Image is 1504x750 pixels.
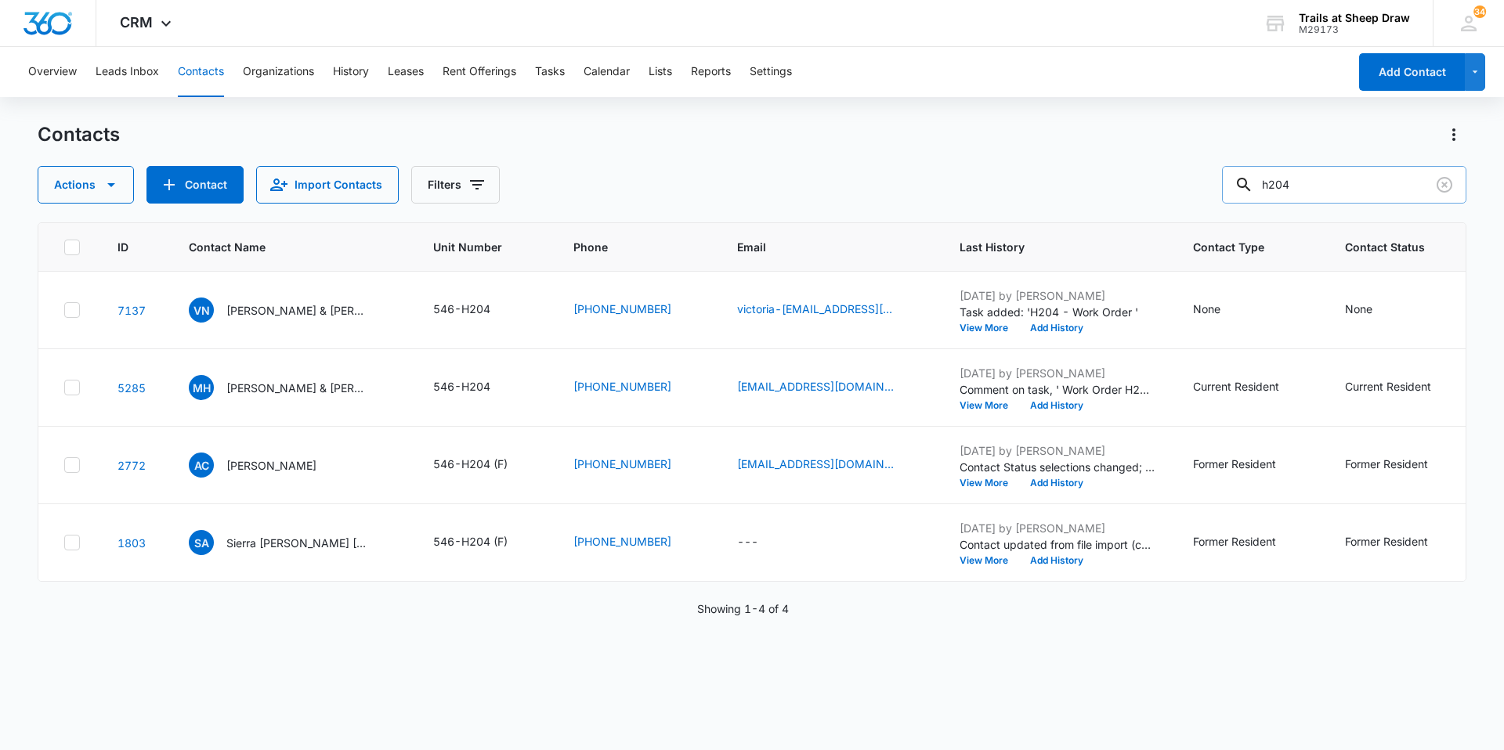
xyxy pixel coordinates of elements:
button: Add Contact [146,166,244,204]
p: [PERSON_NAME] & [PERSON_NAME] [226,302,367,319]
div: Former Resident [1345,456,1428,472]
div: Contact Status - Current Resident - Select to Edit Field [1345,378,1459,397]
div: Contact Type - Current Resident - Select to Edit Field [1193,378,1307,397]
div: Email - - Select to Edit Field [737,533,786,552]
div: Former Resident [1193,533,1276,550]
p: [PERSON_NAME] [226,457,316,474]
div: None [1193,301,1220,317]
button: Clear [1432,172,1457,197]
div: Contact Name - Andrew Cooper - Select to Edit Field [189,453,345,478]
span: Contact Status [1345,239,1437,255]
button: Add History [1019,401,1094,410]
a: [PHONE_NUMBER] [573,456,671,472]
p: Sierra [PERSON_NAME] [PERSON_NAME] [226,535,367,551]
button: Add History [1019,323,1094,333]
p: [DATE] by [PERSON_NAME] [960,365,1155,381]
a: Navigate to contact details page for Sierra Archuleta Sebastian Gomez [117,536,146,550]
div: Former Resident [1345,533,1428,550]
button: Lists [649,47,672,97]
button: View More [960,478,1019,488]
div: Unit Number - 546-H204 - Select to Edit Field [433,378,519,397]
p: Contact Status selections changed; Current Resident was removed and Former Resident was added. [960,459,1155,475]
div: Phone - (970) 347-0740 - Select to Edit Field [573,301,700,319]
a: [PHONE_NUMBER] [573,533,671,550]
button: View More [960,556,1019,565]
p: [DATE] by [PERSON_NAME] [960,520,1155,536]
div: Phone - (970) 714-4528 - Select to Edit Field [573,533,700,552]
a: [EMAIL_ADDRESS][DOMAIN_NAME] [737,456,894,472]
div: Contact Name - Victoria Nieto & Sebastian Nieto - Select to Edit Field [189,297,396,323]
span: VN [189,297,214,323]
p: [DATE] by [PERSON_NAME] [960,287,1155,304]
span: Email [737,239,899,255]
input: Search Contacts [1222,166,1466,204]
span: 34 [1473,5,1486,18]
button: Actions [1441,122,1466,147]
button: Calendar [584,47,630,97]
div: Contact Name - Sierra Archuleta Sebastian Gomez - Select to Edit Field [189,530,396,555]
button: Leases [388,47,424,97]
div: Current Resident [1193,378,1279,395]
button: Add History [1019,478,1094,488]
span: Last History [960,239,1133,255]
button: History [333,47,369,97]
p: [PERSON_NAME] & [PERSON_NAME] [226,380,367,396]
a: Navigate to contact details page for Micah Horton & Annabella Martinez [117,381,146,395]
div: 546-H204 [433,378,490,395]
span: MH [189,375,214,400]
span: Contact Name [189,239,373,255]
div: Unit Number - 546-H204 (F) - Select to Edit Field [433,533,536,552]
div: 546-H204 [433,301,490,317]
a: [PHONE_NUMBER] [573,301,671,317]
span: SA [189,530,214,555]
h1: Contacts [38,123,120,146]
div: Contact Name - Micah Horton & Annabella Martinez - Select to Edit Field [189,375,396,400]
button: Leads Inbox [96,47,159,97]
div: 546-H204 (F) [433,533,508,550]
span: Phone [573,239,677,255]
div: Email - Kconner.lewis9@gmail.com - Select to Edit Field [737,456,922,474]
span: ID [117,239,128,255]
div: notifications count [1473,5,1486,18]
div: Unit Number - 546-H204 (F) - Select to Edit Field [433,456,536,474]
div: account id [1299,24,1410,35]
button: Organizations [243,47,314,97]
div: Contact Status - Former Resident - Select to Edit Field [1345,456,1456,474]
div: Former Resident [1193,456,1276,472]
button: Reports [691,47,731,97]
a: Navigate to contact details page for Andrew Cooper [117,459,146,472]
button: View More [960,323,1019,333]
span: CRM [120,14,153,31]
div: Contact Status - None - Select to Edit Field [1345,301,1401,319]
button: View More [960,401,1019,410]
button: Overview [28,47,77,97]
button: Filters [411,166,500,204]
span: AC [189,453,214,478]
p: Comment on task, ' Work Order H204 (Vacant)' "Turned off fridge and opened doors, sprayed cleanin... [960,381,1155,398]
div: Phone - (970) 396-7826 - Select to Edit Field [573,456,700,474]
div: Email - victoria-joy00@yahoo.com - Select to Edit Field [737,301,922,319]
button: Actions [38,166,134,204]
span: Unit Number [433,239,536,255]
div: Phone - (816) 764-4446 - Select to Edit Field [573,378,700,397]
p: Task added: 'H204 - Work Order ' [960,304,1155,320]
a: Navigate to contact details page for Victoria Nieto & Sebastian Nieto [117,304,146,317]
div: Unit Number - 546-H204 - Select to Edit Field [433,301,519,319]
button: Settings [750,47,792,97]
p: Showing 1-4 of 4 [697,600,789,617]
div: Current Resident [1345,378,1431,395]
div: Contact Status - Former Resident - Select to Edit Field [1345,533,1456,552]
div: --- [737,533,758,552]
a: [PHONE_NUMBER] [573,378,671,395]
button: Import Contacts [256,166,399,204]
div: account name [1299,12,1410,24]
div: None [1345,301,1372,317]
a: victoria-[EMAIL_ADDRESS][DOMAIN_NAME] [737,301,894,317]
div: 546-H204 (F) [433,456,508,472]
button: Tasks [535,47,565,97]
div: Contact Type - Former Resident - Select to Edit Field [1193,456,1304,474]
div: Email - micahdavidhorton@gmail.com - Select to Edit Field [737,378,922,397]
button: Rent Offerings [443,47,516,97]
div: Contact Type - None - Select to Edit Field [1193,301,1249,319]
p: Contact updated from file import (contacts-20231023195256.csv): -- [960,536,1155,553]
